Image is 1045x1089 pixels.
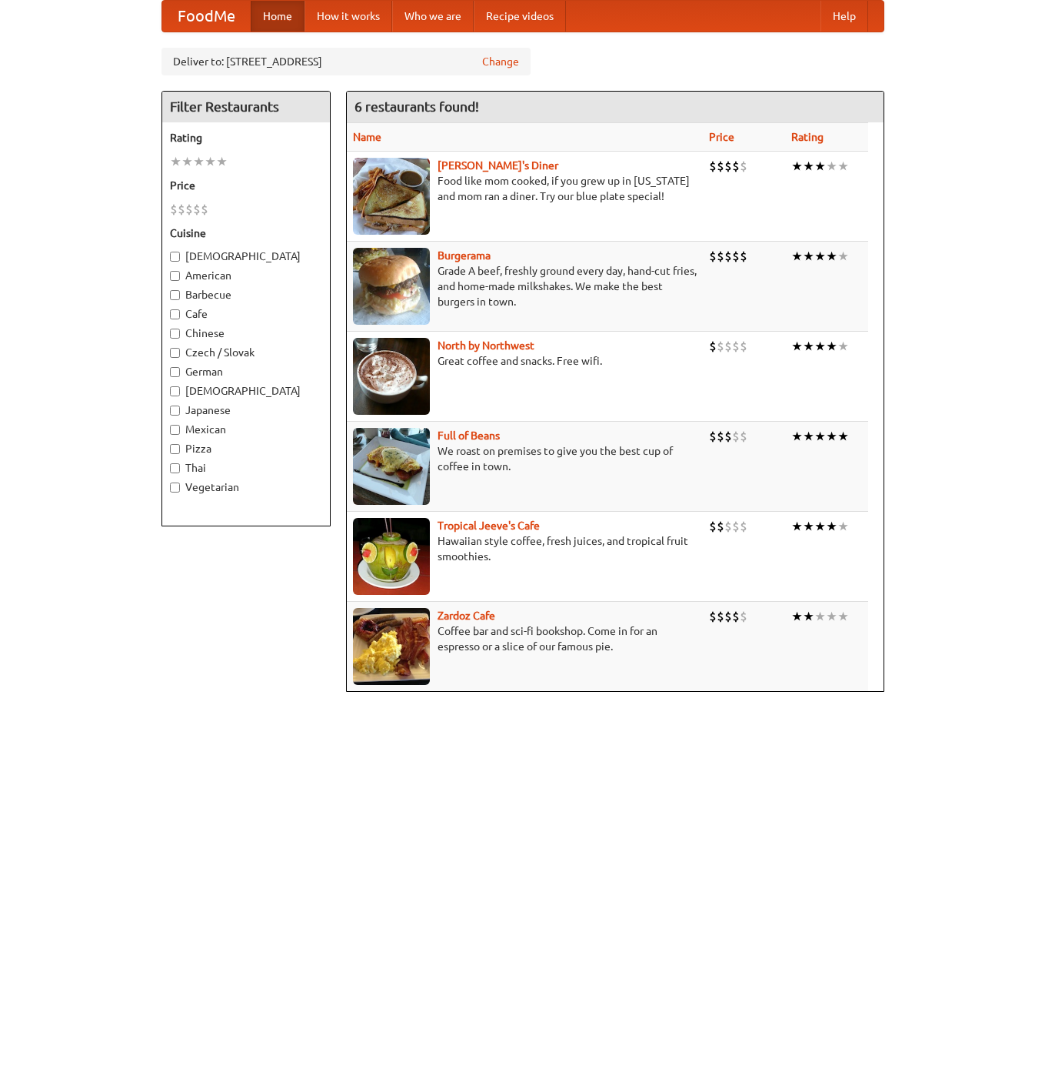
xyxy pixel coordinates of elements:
[717,248,724,265] li: $
[170,287,322,302] label: Barbecue
[354,99,479,114] ng-pluralize: 6 restaurants found!
[732,158,740,175] li: $
[353,338,430,415] img: north.jpg
[709,338,717,355] li: $
[724,428,732,445] li: $
[170,326,322,341] label: Chinese
[353,623,697,654] p: Coffee bar and sci-fi bookshop. Come in for an espresso or a slice of our famous pie.
[170,153,181,170] li: ★
[170,290,180,300] input: Barbecue
[803,518,814,535] li: ★
[709,428,717,445] li: $
[791,608,803,625] li: ★
[709,158,717,175] li: $
[814,428,826,445] li: ★
[717,158,724,175] li: $
[791,248,803,265] li: ★
[474,1,566,32] a: Recipe videos
[193,153,205,170] li: ★
[717,338,724,355] li: $
[791,518,803,535] li: ★
[170,422,322,437] label: Mexican
[353,263,697,309] p: Grade A beef, freshly ground every day, hand-cut fries, and home-made milkshakes. We make the bes...
[740,158,747,175] li: $
[814,158,826,175] li: ★
[438,610,495,622] a: Zardoz Cafe
[392,1,474,32] a: Who we are
[216,153,228,170] li: ★
[170,425,180,435] input: Mexican
[717,608,724,625] li: $
[251,1,305,32] a: Home
[162,92,330,122] h4: Filter Restaurants
[170,201,178,218] li: $
[724,248,732,265] li: $
[837,518,849,535] li: ★
[438,429,500,442] a: Full of Beans
[814,338,826,355] li: ★
[170,386,180,396] input: [DEMOGRAPHIC_DATA]
[740,248,747,265] li: $
[837,338,849,355] li: ★
[170,225,322,241] h5: Cuisine
[193,201,201,218] li: $
[178,201,185,218] li: $
[724,608,732,625] li: $
[709,608,717,625] li: $
[791,428,803,445] li: ★
[837,428,849,445] li: ★
[201,201,208,218] li: $
[803,248,814,265] li: ★
[814,608,826,625] li: ★
[717,428,724,445] li: $
[305,1,392,32] a: How it works
[205,153,216,170] li: ★
[740,428,747,445] li: $
[791,131,824,143] a: Rating
[803,608,814,625] li: ★
[837,248,849,265] li: ★
[438,339,534,352] b: North by Northwest
[709,518,717,535] li: $
[438,249,491,262] a: Burgerama
[826,248,837,265] li: ★
[820,1,868,32] a: Help
[826,338,837,355] li: ★
[740,338,747,355] li: $
[814,248,826,265] li: ★
[185,201,193,218] li: $
[791,338,803,355] li: ★
[353,428,430,505] img: beans.jpg
[170,367,180,377] input: German
[353,443,697,474] p: We roast on premises to give you the best cup of coffee in town.
[353,518,430,595] img: jeeves.jpg
[170,383,322,399] label: [DEMOGRAPHIC_DATA]
[732,338,740,355] li: $
[724,158,732,175] li: $
[837,608,849,625] li: ★
[353,173,697,204] p: Food like mom cooked, if you grew up in [US_STATE] and mom ran a diner. Try our blue plate special!
[170,463,180,473] input: Thai
[170,268,322,283] label: American
[170,345,322,360] label: Czech / Slovak
[161,48,531,75] div: Deliver to: [STREET_ADDRESS]
[170,403,322,418] label: Japanese
[170,329,180,339] input: Chinese
[740,608,747,625] li: $
[732,428,740,445] li: $
[438,519,540,532] a: Tropical Jeeve's Cafe
[826,608,837,625] li: ★
[170,130,322,145] h5: Rating
[814,518,826,535] li: ★
[170,271,180,281] input: American
[724,518,732,535] li: $
[170,348,180,358] input: Czech / Slovak
[482,54,519,69] a: Change
[162,1,251,32] a: FoodMe
[438,159,558,172] a: [PERSON_NAME]'s Diner
[353,608,430,685] img: zardoz.jpg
